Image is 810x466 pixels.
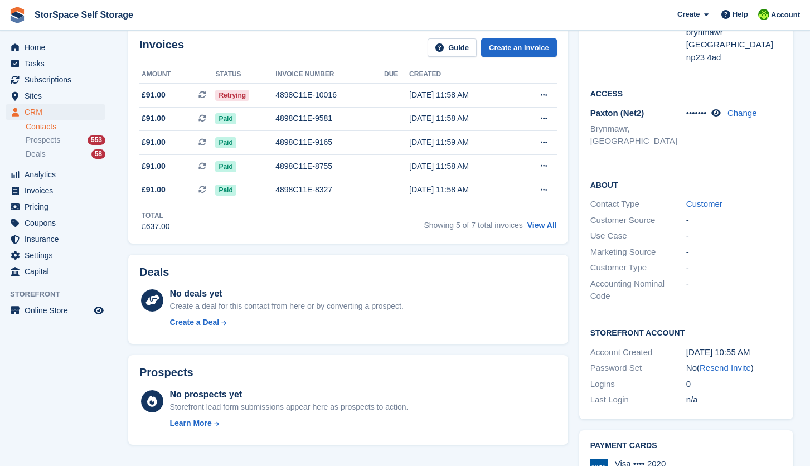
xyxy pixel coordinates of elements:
[142,113,166,124] span: £91.00
[169,401,408,413] div: Storefront lead form submissions appear here as prospects to action.
[6,303,105,318] a: menu
[169,317,403,328] a: Create a Deal
[6,88,105,104] a: menu
[384,66,409,84] th: Due
[169,300,403,312] div: Create a deal for this contact from here or by converting a prospect.
[590,346,686,359] div: Account Created
[677,9,700,20] span: Create
[215,66,275,84] th: Status
[215,90,249,101] span: Retrying
[25,231,91,247] span: Insurance
[6,56,105,71] a: menu
[139,38,184,57] h2: Invoices
[6,247,105,263] a: menu
[686,26,782,39] div: brynmawr
[169,418,408,429] a: Learn More
[142,89,166,101] span: £91.00
[9,7,26,23] img: stora-icon-8386f47178a22dfd0bd8f6a31ec36ba5ce8667c1dd55bd0f319d3a0aa187defe.svg
[686,230,782,242] div: -
[590,278,686,303] div: Accounting Nominal Code
[590,88,782,99] h2: Access
[25,247,91,263] span: Settings
[424,221,522,230] span: Showing 5 of 7 total invoices
[727,108,757,118] a: Change
[409,137,515,148] div: [DATE] 11:59 AM
[771,9,800,21] span: Account
[686,51,782,64] div: np23 4ad
[215,161,236,172] span: Paid
[686,108,707,118] span: •••••••
[428,38,477,57] a: Guide
[590,13,686,64] div: Address
[590,362,686,375] div: Password Set
[686,346,782,359] div: [DATE] 10:55 AM
[686,199,722,208] a: Customer
[26,149,46,159] span: Deals
[686,38,782,51] div: [GEOGRAPHIC_DATA]
[139,66,215,84] th: Amount
[590,378,686,391] div: Logins
[139,266,169,279] h2: Deals
[590,179,782,190] h2: About
[590,214,686,227] div: Customer Source
[169,418,211,429] div: Learn More
[142,137,166,148] span: £91.00
[215,137,236,148] span: Paid
[6,104,105,120] a: menu
[26,122,105,132] a: Contacts
[275,66,384,84] th: Invoice number
[30,6,138,24] a: StorSpace Self Storage
[409,161,515,172] div: [DATE] 11:58 AM
[25,215,91,231] span: Coupons
[409,113,515,124] div: [DATE] 11:58 AM
[275,113,384,124] div: 4898C11E-9581
[142,161,166,172] span: £91.00
[215,113,236,124] span: Paid
[25,199,91,215] span: Pricing
[590,198,686,211] div: Contact Type
[25,303,91,318] span: Online Store
[697,363,754,372] span: ( )
[6,264,105,279] a: menu
[590,327,782,338] h2: Storefront Account
[169,317,219,328] div: Create a Deal
[590,230,686,242] div: Use Case
[409,66,515,84] th: Created
[142,221,170,232] div: £637.00
[527,221,557,230] a: View All
[25,264,91,279] span: Capital
[686,362,782,375] div: No
[25,104,91,120] span: CRM
[700,363,751,372] a: Resend Invite
[6,40,105,55] a: menu
[590,108,644,118] span: Paxton (Net2)
[275,89,384,101] div: 4898C11E-10016
[142,184,166,196] span: £91.00
[215,185,236,196] span: Paid
[88,135,105,145] div: 553
[169,388,408,401] div: No prospects yet
[26,148,105,160] a: Deals 58
[686,394,782,406] div: n/a
[590,261,686,274] div: Customer Type
[10,289,111,300] span: Storefront
[275,161,384,172] div: 4898C11E-8755
[686,278,782,303] div: -
[6,231,105,247] a: menu
[758,9,769,20] img: paul catt
[409,89,515,101] div: [DATE] 11:58 AM
[590,441,782,450] h2: Payment cards
[590,123,686,148] li: Brynmawr, [GEOGRAPHIC_DATA]
[25,167,91,182] span: Analytics
[6,215,105,231] a: menu
[6,167,105,182] a: menu
[26,135,60,145] span: Prospects
[92,304,105,317] a: Preview store
[169,287,403,300] div: No deals yet
[481,38,557,57] a: Create an Invoice
[139,366,193,379] h2: Prospects
[91,149,105,159] div: 58
[25,183,91,198] span: Invoices
[590,394,686,406] div: Last Login
[142,211,170,221] div: Total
